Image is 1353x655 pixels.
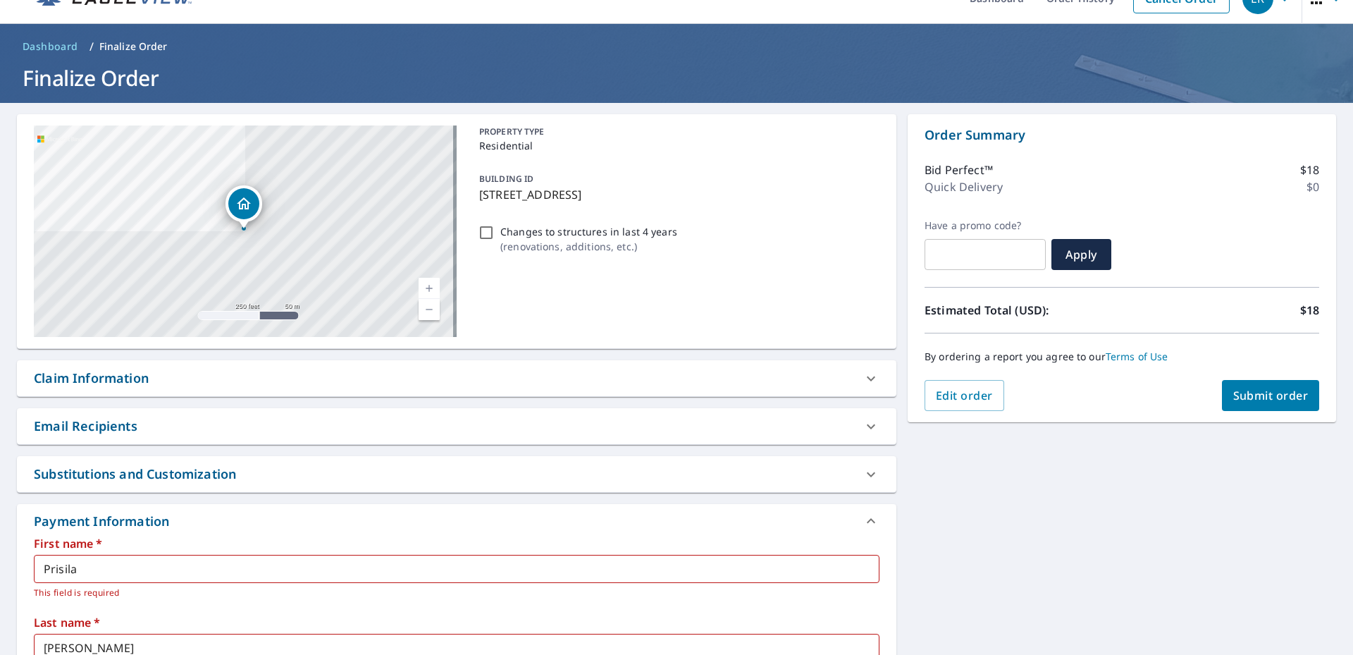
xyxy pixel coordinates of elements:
[17,63,1336,92] h1: Finalize Order
[1306,178,1319,195] p: $0
[1300,161,1319,178] p: $18
[925,302,1122,319] p: Estimated Total (USD):
[925,350,1319,363] p: By ordering a report you agree to our
[225,185,262,229] div: Dropped pin, building 1, Residential property, 14127 N 64th Plz Omaha, NE 68152
[17,504,896,538] div: Payment Information
[925,178,1003,195] p: Quick Delivery
[479,186,874,203] p: [STREET_ADDRESS]
[1051,239,1111,270] button: Apply
[34,369,149,388] div: Claim Information
[17,35,84,58] a: Dashboard
[1106,350,1168,363] a: Terms of Use
[500,239,677,254] p: ( renovations, additions, etc. )
[17,456,896,492] div: Substitutions and Customization
[419,299,440,320] a: Current Level 17, Zoom Out
[34,586,870,600] p: This field is required
[479,173,533,185] p: BUILDING ID
[1063,247,1100,262] span: Apply
[1233,388,1309,403] span: Submit order
[936,388,993,403] span: Edit order
[23,39,78,54] span: Dashboard
[17,408,896,444] div: Email Recipients
[1222,380,1320,411] button: Submit order
[17,360,896,396] div: Claim Information
[479,138,874,153] p: Residential
[34,512,175,531] div: Payment Information
[925,126,1319,145] p: Order Summary
[99,39,168,54] p: Finalize Order
[1300,302,1319,319] p: $18
[925,219,1046,232] label: Have a promo code?
[479,126,874,138] p: PROPERTY TYPE
[89,38,94,55] li: /
[17,35,1336,58] nav: breadcrumb
[34,465,236,484] div: Substitutions and Customization
[419,278,440,299] a: Current Level 17, Zoom In
[925,161,993,178] p: Bid Perfect™
[925,380,1004,411] button: Edit order
[34,617,879,628] label: Last name
[500,224,677,239] p: Changes to structures in last 4 years
[34,538,879,549] label: First name
[34,417,137,436] div: Email Recipients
